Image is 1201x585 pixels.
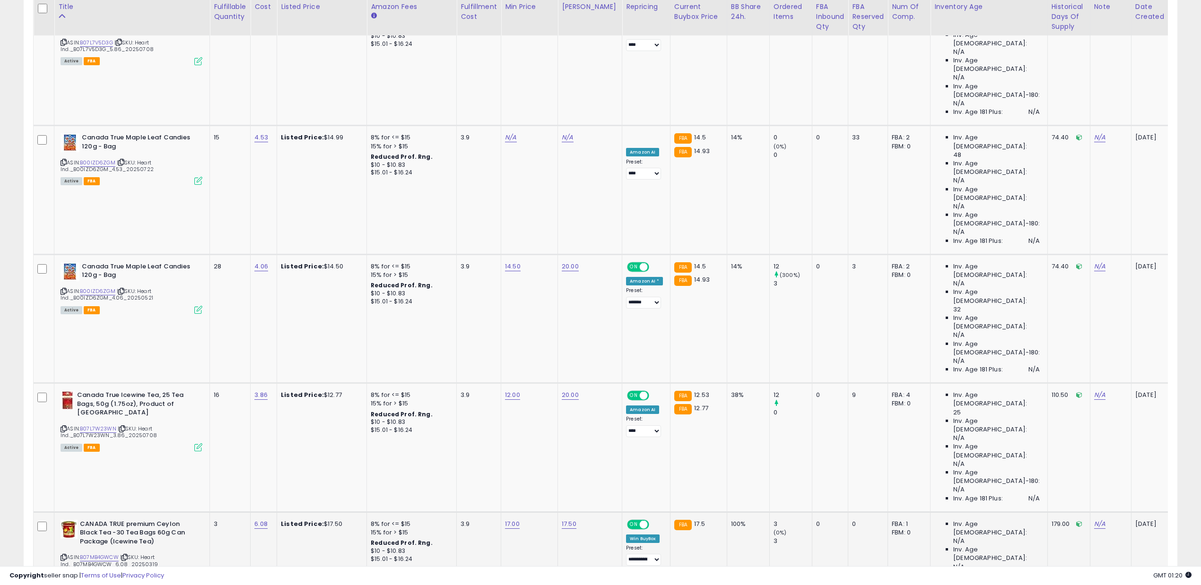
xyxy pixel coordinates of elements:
[1094,133,1105,142] a: N/A
[461,391,494,399] div: 3.9
[892,528,923,537] div: FBM: 0
[61,57,82,65] span: All listings currently available for purchase on Amazon
[82,133,197,153] b: Canada True Maple Leaf Candies 120g - Bag
[892,142,923,151] div: FBM: 0
[731,520,762,528] div: 100%
[953,262,1040,279] span: Inv. Age [DEMOGRAPHIC_DATA]:
[371,547,449,555] div: $10 - $10.83
[626,545,663,566] div: Preset:
[628,392,640,400] span: ON
[81,571,121,580] a: Terms of Use
[626,405,659,414] div: Amazon AI
[80,520,195,549] b: CANADA TRUE premium Ceylon Black Tea -30 Tea Bags 60g Can Package (Icewine Tea)
[61,133,202,184] div: ASIN:
[953,185,1040,202] span: Inv. Age [DEMOGRAPHIC_DATA]:
[628,520,640,528] span: ON
[562,390,579,400] a: 20.00
[953,56,1040,73] span: Inv. Age [DEMOGRAPHIC_DATA]:
[61,262,79,281] img: 51KtCVNsAeL._SL40_.jpg
[1052,133,1083,142] div: 74.40
[371,528,449,537] div: 15% for > $15
[122,571,164,580] a: Privacy Policy
[562,262,579,271] a: 20.00
[84,444,100,452] span: FBA
[61,520,78,539] img: 41pd1-XfBLL._SL40_.jpg
[281,520,359,528] div: $17.50
[774,279,812,288] div: 3
[816,133,841,142] div: 0
[774,262,812,271] div: 12
[953,545,1040,562] span: Inv. Age [DEMOGRAPHIC_DATA]:
[674,2,723,22] div: Current Buybox Price
[371,281,433,289] b: Reduced Prof. Rng.
[816,262,841,271] div: 0
[892,271,923,279] div: FBM: 0
[281,390,324,399] b: Listed Price:
[371,399,449,408] div: 15% for > $15
[694,275,710,284] span: 14.93
[1094,519,1105,529] a: N/A
[77,391,192,420] b: Canada True Icewine Tea, 25 Tea Bags, 50g (1.75oz), Product of [GEOGRAPHIC_DATA]
[934,2,1043,12] div: Inventory Age
[953,520,1040,537] span: Inv. Age [DEMOGRAPHIC_DATA]:
[80,425,116,433] a: B07L7W23WN
[852,391,880,399] div: 9
[371,520,449,528] div: 8% for <= $15
[214,133,243,142] div: 15
[1028,108,1040,116] span: N/A
[674,520,692,530] small: FBA
[1135,391,1173,399] div: [DATE]
[1052,2,1086,32] div: Historical Days Of Supply
[953,417,1040,434] span: Inv. Age [DEMOGRAPHIC_DATA]:
[953,202,965,211] span: N/A
[281,2,363,12] div: Listed Price
[82,262,197,282] b: Canada True Maple Leaf Candies 120g - Bag
[9,571,44,580] strong: Copyright
[1135,520,1173,528] div: [DATE]
[953,288,1040,305] span: Inv. Age [DEMOGRAPHIC_DATA]:
[953,99,965,108] span: N/A
[953,73,965,82] span: N/A
[61,391,202,450] div: ASIN:
[61,177,82,185] span: All listings currently available for purchase on Amazon
[281,262,324,271] b: Listed Price:
[953,331,965,339] span: N/A
[953,176,965,185] span: N/A
[84,57,100,65] span: FBA
[694,390,709,399] span: 12.53
[694,262,706,271] span: 14.5
[892,133,923,142] div: FBA: 2
[892,399,923,408] div: FBM: 0
[371,40,449,48] div: $15.01 - $16.24
[953,494,1003,503] span: Inv. Age 181 Plus:
[254,262,268,271] a: 4.06
[953,485,965,494] span: N/A
[648,263,663,271] span: OFF
[281,262,359,271] div: $14.50
[80,39,113,47] a: B07L7V5D3G
[731,133,762,142] div: 14%
[371,539,433,547] b: Reduced Prof. Rng.
[281,391,359,399] div: $12.77
[1094,2,1127,12] div: Note
[953,442,1040,459] span: Inv. Age [DEMOGRAPHIC_DATA]:
[80,287,115,295] a: B00IZD6ZGM
[816,2,844,32] div: FBA inbound Qty
[816,520,841,528] div: 0
[953,48,965,56] span: N/A
[892,2,926,22] div: Num of Comp.
[371,298,449,306] div: $15.01 - $16.24
[371,290,449,298] div: $10 - $10.83
[1052,262,1083,271] div: 74.40
[774,151,812,159] div: 0
[1135,133,1173,142] div: [DATE]
[505,519,520,529] a: 17.00
[61,520,202,579] div: ASIN:
[774,520,812,528] div: 3
[1135,2,1176,22] div: Date Created
[694,133,706,142] span: 14.5
[1094,390,1105,400] a: N/A
[852,520,880,528] div: 0
[852,2,884,32] div: FBA Reserved Qty
[281,133,359,142] div: $14.99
